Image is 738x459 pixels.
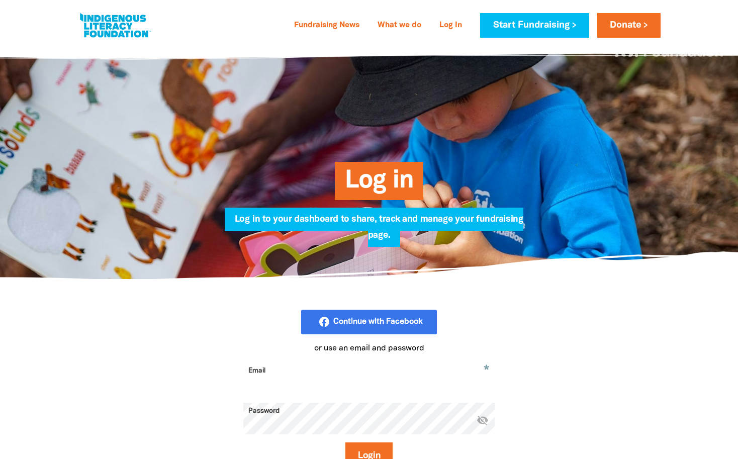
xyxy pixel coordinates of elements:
p: or use an email and password [243,342,495,354]
i: facebook_rounded [318,316,427,328]
i: Hide password [477,414,489,426]
span: Log in [345,169,414,200]
a: What we do [372,18,427,34]
button: visibility_off [477,414,489,427]
a: Log In [433,18,468,34]
a: Donate [597,13,661,38]
a: Fundraising News [288,18,365,34]
span: Log in to your dashboard to share, track and manage your fundraising page. [235,215,523,247]
a: Start Fundraising [480,13,589,38]
button: facebook_rounded Continue with Facebook [301,310,437,335]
